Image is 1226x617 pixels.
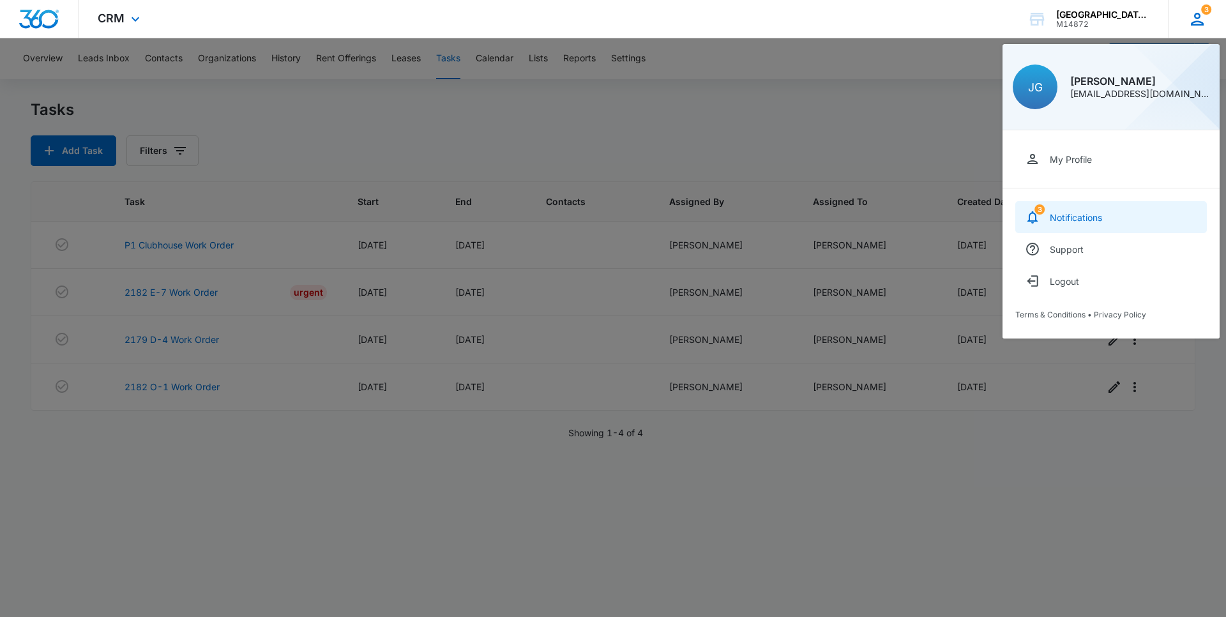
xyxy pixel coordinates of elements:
[1015,143,1207,175] a: My Profile
[1015,310,1207,319] div: •
[1070,89,1209,98] div: [EMAIL_ADDRESS][DOMAIN_NAME]
[1015,310,1086,319] a: Terms & Conditions
[1050,244,1084,255] div: Support
[1015,201,1207,233] a: notifications countNotifications
[1015,233,1207,265] a: Support
[1050,154,1092,165] div: My Profile
[1201,4,1211,15] div: notifications count
[1070,76,1209,86] div: [PERSON_NAME]
[1015,265,1207,297] button: Logout
[1056,10,1149,20] div: account name
[1050,276,1079,287] div: Logout
[1028,80,1043,94] span: JG
[1034,204,1045,215] span: 3
[1094,310,1146,319] a: Privacy Policy
[1050,212,1102,223] div: Notifications
[98,11,125,25] span: CRM
[1201,4,1211,15] span: 3
[1034,204,1045,215] div: notifications count
[1056,20,1149,29] div: account id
